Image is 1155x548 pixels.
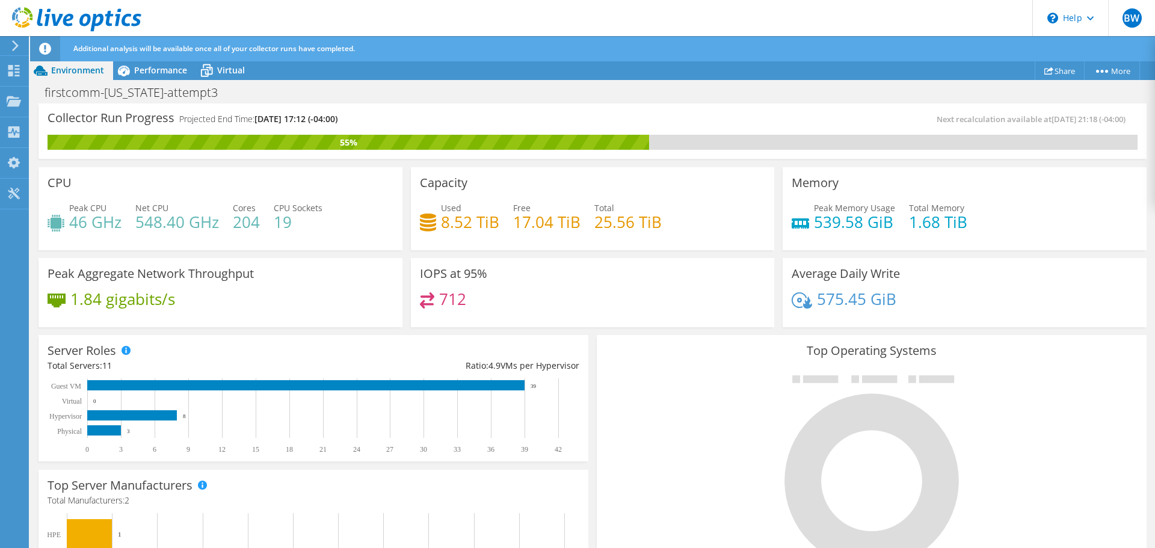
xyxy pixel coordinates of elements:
[93,398,96,404] text: 0
[594,215,662,229] h4: 25.56 TiB
[555,445,562,454] text: 42
[127,428,130,434] text: 3
[47,531,61,539] text: HPE
[386,445,393,454] text: 27
[353,445,360,454] text: 24
[48,267,254,280] h3: Peak Aggregate Network Throughput
[85,445,89,454] text: 0
[218,445,226,454] text: 12
[606,344,1138,357] h3: Top Operating Systems
[1047,13,1058,23] svg: \n
[487,445,494,454] text: 36
[937,114,1132,125] span: Next recalculation available at
[39,86,236,99] h1: firstcomm-[US_STATE]-attempt3
[73,43,355,54] span: Additional analysis will be available once all of your collector runs have completed.
[531,383,537,389] text: 39
[420,176,467,189] h3: Capacity
[119,445,123,454] text: 3
[69,202,106,214] span: Peak CPU
[70,292,175,306] h4: 1.84 gigabits/s
[792,176,839,189] h3: Memory
[521,445,528,454] text: 39
[513,215,581,229] h4: 17.04 TiB
[153,445,156,454] text: 6
[49,412,82,420] text: Hypervisor
[814,202,895,214] span: Peak Memory Usage
[57,427,82,436] text: Physical
[594,202,614,214] span: Total
[439,292,466,306] h4: 712
[274,215,322,229] h4: 19
[62,397,82,405] text: Virtual
[254,113,337,125] span: [DATE] 17:12 (-04:00)
[118,531,122,538] text: 1
[51,64,104,76] span: Environment
[817,292,896,306] h4: 575.45 GiB
[186,445,190,454] text: 9
[313,359,579,372] div: Ratio: VMs per Hypervisor
[909,202,964,214] span: Total Memory
[48,494,579,507] h4: Total Manufacturers:
[51,382,81,390] text: Guest VM
[48,344,116,357] h3: Server Roles
[48,136,649,149] div: 55%
[69,215,122,229] h4: 46 GHz
[233,215,260,229] h4: 204
[1052,114,1126,125] span: [DATE] 21:18 (-04:00)
[909,215,967,229] h4: 1.68 TiB
[454,445,461,454] text: 33
[134,64,187,76] span: Performance
[252,445,259,454] text: 15
[814,215,895,229] h4: 539.58 GiB
[513,202,531,214] span: Free
[1035,61,1085,80] a: Share
[48,359,313,372] div: Total Servers:
[183,413,186,419] text: 8
[441,202,461,214] span: Used
[286,445,293,454] text: 18
[48,479,192,492] h3: Top Server Manufacturers
[1084,61,1140,80] a: More
[102,360,112,371] span: 11
[179,112,337,126] h4: Projected End Time:
[488,360,500,371] span: 4.9
[441,215,499,229] h4: 8.52 TiB
[233,202,256,214] span: Cores
[319,445,327,454] text: 21
[420,267,487,280] h3: IOPS at 95%
[792,267,900,280] h3: Average Daily Write
[420,445,427,454] text: 30
[48,176,72,189] h3: CPU
[135,215,219,229] h4: 548.40 GHz
[135,202,168,214] span: Net CPU
[125,494,129,506] span: 2
[274,202,322,214] span: CPU Sockets
[1123,8,1142,28] span: BW
[217,64,245,76] span: Virtual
